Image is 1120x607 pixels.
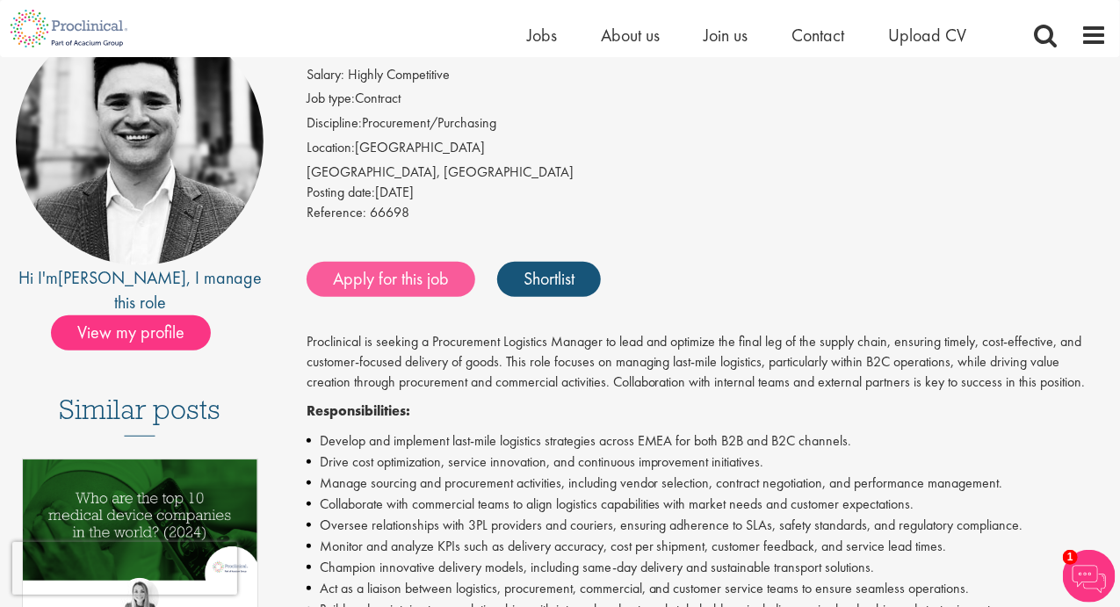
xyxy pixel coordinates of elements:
li: Monitor and analyze KPIs such as delivery accuracy, cost per shipment, customer feedback, and ser... [307,536,1107,557]
a: View my profile [51,319,228,342]
a: [PERSON_NAME] [58,266,186,289]
label: Salary: [307,65,344,85]
li: Oversee relationships with 3PL providers and couriers, ensuring adherence to SLAs, safety standar... [307,515,1107,536]
a: About us [601,24,660,47]
li: Manage sourcing and procurement activities, including vendor selection, contract negotiation, and... [307,473,1107,494]
span: 66698 [370,203,409,221]
div: [GEOGRAPHIC_DATA], [GEOGRAPHIC_DATA] [307,163,1107,183]
li: Collaborate with commercial teams to align logistics capabilities with market needs and customer ... [307,494,1107,515]
a: Apply for this job [307,262,475,297]
span: Posting date: [307,183,375,201]
strong: Responsibilities: [307,401,410,420]
span: Highly Competitive [348,65,450,83]
label: Reference: [307,203,366,223]
iframe: reCAPTCHA [12,542,237,595]
a: Jobs [527,24,557,47]
img: Chatbot [1063,550,1116,603]
li: Drive cost optimization, service innovation, and continuous improvement initiatives. [307,452,1107,473]
a: Contact [791,24,844,47]
label: Location: [307,138,355,158]
label: Job type: [307,89,355,109]
img: imeage of recruiter Edward Little [16,18,264,265]
span: View my profile [51,315,211,350]
li: [GEOGRAPHIC_DATA] [307,138,1107,163]
li: Champion innovative delivery models, including same-day delivery and sustainable transport soluti... [307,557,1107,578]
a: Join us [704,24,748,47]
span: 1 [1063,550,1078,565]
div: [DATE] [307,183,1107,203]
img: Top 10 Medical Device Companies 2024 [23,459,257,582]
label: Discipline: [307,113,362,134]
li: Procurement/Purchasing [307,113,1107,138]
div: Hi I'm , I manage this role [13,265,267,315]
p: Proclinical is seeking a Procurement Logistics Manager to lead and optimize the final leg of the ... [307,332,1107,393]
li: Act as a liaison between logistics, procurement, commercial, and customer service teams to ensure... [307,578,1107,599]
h3: Similar posts [59,394,220,437]
li: Develop and implement last-mile logistics strategies across EMEA for both B2B and B2C channels. [307,430,1107,452]
a: Upload CV [888,24,966,47]
li: Contract [307,89,1107,113]
a: Shortlist [497,262,601,297]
